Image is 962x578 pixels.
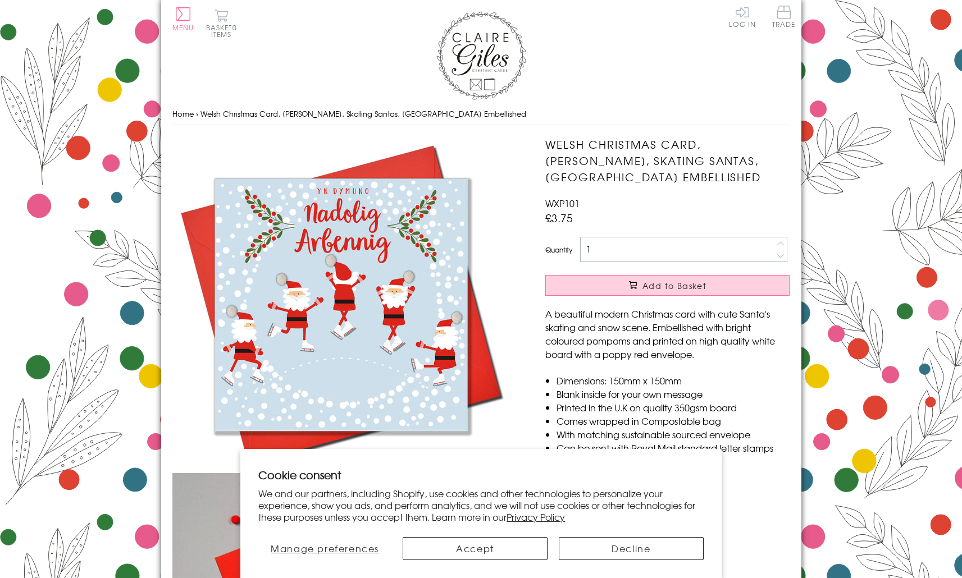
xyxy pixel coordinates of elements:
[545,245,572,255] label: Quantity
[172,7,194,31] button: Menu
[557,387,790,401] li: Blank inside for your own message
[557,428,790,441] li: With matching sustainable sourced envelope
[545,275,790,296] button: Add to Basket
[206,9,237,38] button: Basket0 items
[772,6,796,30] a: Trade
[172,108,194,119] a: Home
[403,537,548,560] button: Accept
[507,510,565,524] a: Privacy Policy
[772,6,796,27] span: Trade
[557,441,790,455] li: Can be sent with Royal Mail standard letter stamps
[172,136,509,473] img: Welsh Christmas Card, Nadolig Llawen, Skating Santas, Pompom Embellished
[200,108,526,119] span: Welsh Christmas Card, [PERSON_NAME], Skating Santas, [GEOGRAPHIC_DATA] Embellished
[196,108,198,119] span: ›
[642,280,706,291] span: Add to Basket
[729,6,756,27] a: Log In
[211,22,237,39] span: 0 items
[258,537,391,560] button: Manage preferences
[436,11,526,100] img: Claire Giles Greetings Cards
[271,542,379,555] span: Manage preferences
[545,196,580,210] span: WXP101
[172,22,194,33] span: Menu
[172,103,790,126] nav: breadcrumbs
[557,414,790,428] li: Comes wrapped in Compostable bag
[559,537,704,560] button: Decline
[545,307,790,361] p: A beautiful modern Christmas card with cute Santa's skating and snow scene. Embellished with brig...
[545,210,573,226] span: £3.75
[557,401,790,414] li: Printed in the U.K on quality 350gsm board
[545,136,790,185] h1: Welsh Christmas Card, [PERSON_NAME], Skating Santas, [GEOGRAPHIC_DATA] Embellished
[557,374,790,387] li: Dimensions: 150mm x 150mm
[258,488,704,522] p: We and our partners, including Shopify, use cookies and other technologies to personalize your ex...
[258,467,704,483] h2: Cookie consent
